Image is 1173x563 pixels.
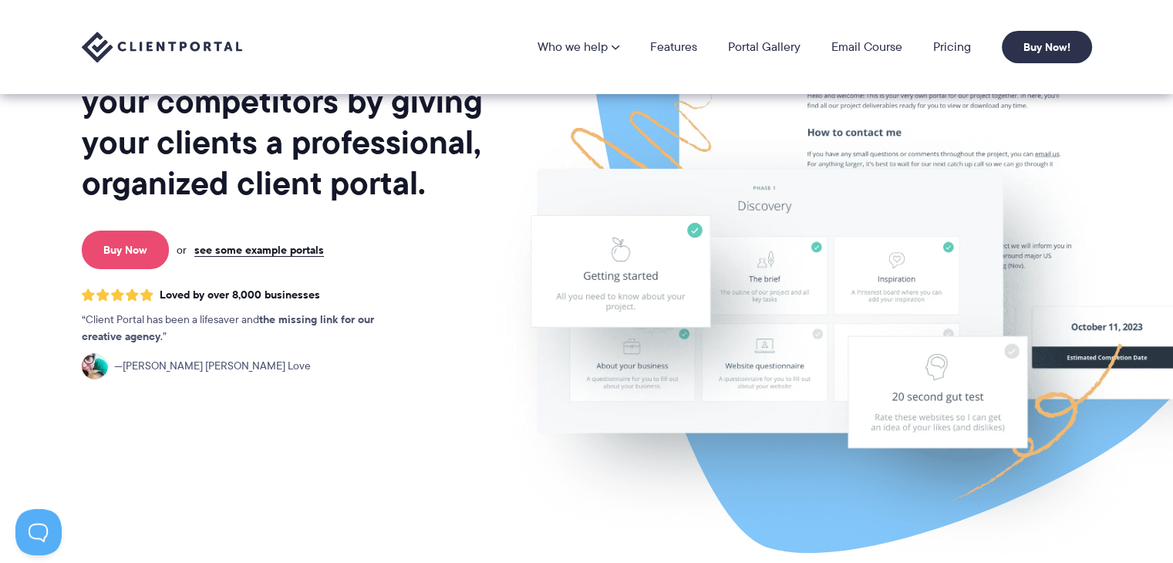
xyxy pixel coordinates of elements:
a: Features [650,41,697,53]
a: Pricing [933,41,971,53]
p: Client Portal has been a lifesaver and . [82,312,406,346]
span: or [177,243,187,257]
a: see some example portals [194,243,324,257]
a: Who we help [538,41,619,53]
a: Buy Now! [1002,31,1092,63]
a: Portal Gallery [728,41,801,53]
span: [PERSON_NAME] [PERSON_NAME] Love [114,358,311,375]
h1: Set yourself apart from your competitors by giving your clients a professional, organized client ... [82,40,486,204]
span: Loved by over 8,000 businesses [160,288,320,302]
a: Buy Now [82,231,169,269]
iframe: Toggle Customer Support [15,509,62,555]
a: Email Course [831,41,902,53]
strong: the missing link for our creative agency [82,311,374,345]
